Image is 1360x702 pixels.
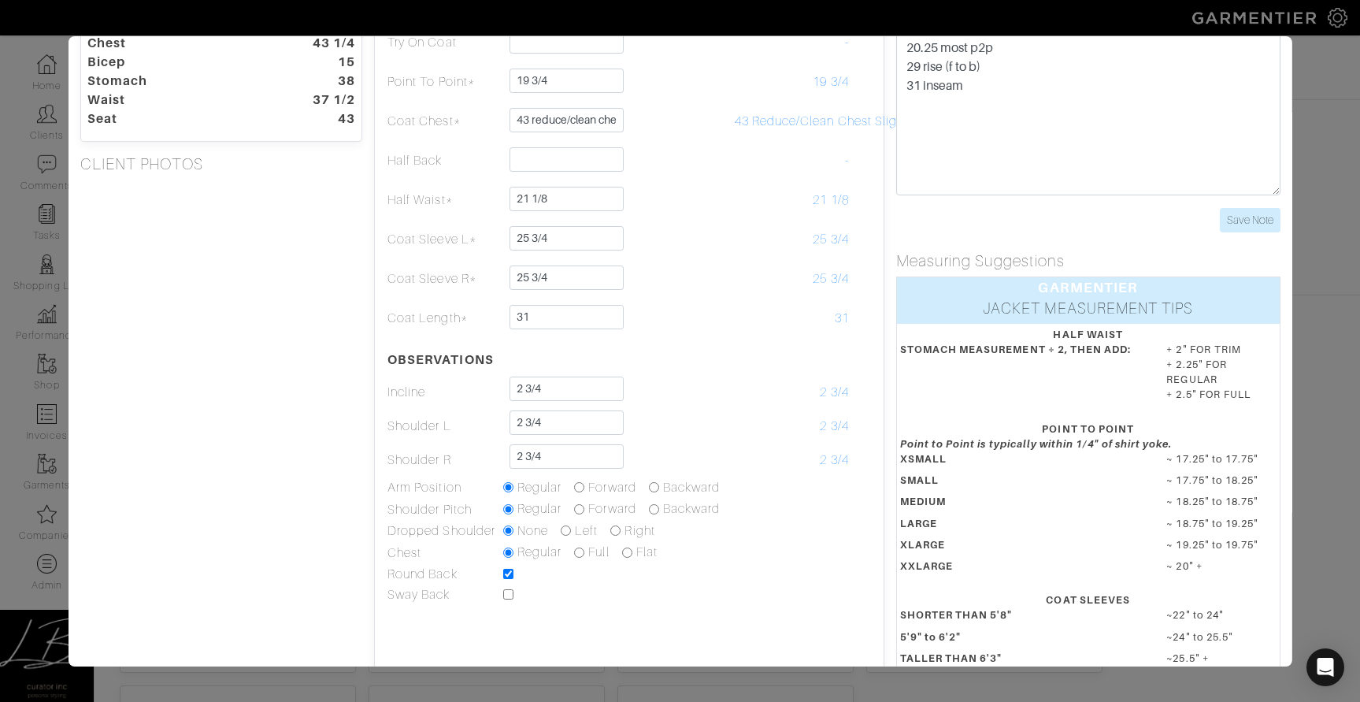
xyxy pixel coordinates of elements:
[387,410,502,444] td: Shoulder L
[517,522,548,540] label: None
[387,521,502,543] td: Dropped Shoulder
[844,35,848,50] span: -
[387,499,502,521] td: Shoulder Pitch
[1154,607,1288,622] dd: ~22" to 24"
[888,342,1155,409] dt: STOMACH MEASUREMENT ÷ 2, THEN ADD:
[1220,208,1280,232] input: Save Note
[269,72,367,91] dt: 38
[897,277,1280,298] div: GARMENTIER
[1154,651,1288,666] dd: ~25.5" +
[1154,451,1288,466] dd: ~ 17.25" to 17.75"
[269,53,367,72] dt: 15
[387,141,502,180] td: Half Back
[517,543,561,562] label: Regular
[75,53,269,72] dt: Bicep
[387,62,502,102] td: Point To Point*
[1154,342,1288,403] dd: + 2" FOR TRIM + 2.25" FOR REGULAR + 2.5" FOR FULL
[387,23,502,62] td: Try On Coat
[888,607,1155,629] dt: SHORTER THAN 5'8"
[387,102,502,141] td: Coat Chest*
[663,500,720,518] label: Backward
[1154,559,1288,574] dd: ~ 20" +
[387,299,502,338] td: Coat Length*
[888,451,1155,473] dt: XSMALL
[1154,494,1288,509] dd: ~ 18.25" to 18.75"
[1154,537,1288,552] dd: ~ 19.25" to 19.75"
[80,154,362,173] h5: CLIENT PHOTOS
[834,311,848,325] span: 31
[888,494,1155,515] dt: MEDIUM
[900,592,1277,607] div: COAT SLEEVES
[387,259,502,299] td: Coat Sleeve R*
[269,110,367,128] dt: 43
[820,453,848,467] span: 2 3/4
[387,376,502,410] td: Incline
[269,34,367,53] dt: 43 1/4
[888,473,1155,494] dt: SMALL
[813,193,848,207] span: 21 1/8
[1306,648,1344,686] div: Open Intercom Messenger
[888,630,1155,651] dt: 5'9" to 6'2"
[575,522,598,540] label: Left
[813,75,848,89] span: 19 3/4
[75,110,269,128] dt: Seat
[636,543,657,562] label: Flat
[900,438,1173,450] em: Point to Point is typically within 1/4" of shirt yoke.
[269,91,367,110] dt: 37 1/2
[387,564,502,585] td: Round Back
[888,559,1155,580] dt: XXLARGE
[900,327,1277,342] div: HALF WAIST
[813,232,848,247] span: 25 3/4
[897,298,1280,324] div: JACKET MEASUREMENT TIPS
[888,516,1155,537] dt: LARGE
[888,537,1155,559] dt: XLARGE
[735,114,918,128] span: 43 Reduce/Clean Chest Slightly
[820,419,848,433] span: 2 3/4
[1154,516,1288,531] dd: ~ 18.75" to 19.25"
[588,543,609,562] label: Full
[387,585,502,605] td: Sway Back
[900,422,1277,436] div: POINT TO POINT
[75,91,269,110] dt: Waist
[387,220,502,259] td: Coat Sleeve L*
[820,385,848,399] span: 2 3/4
[844,154,848,168] span: -
[888,651,1155,672] dt: TALLER THAN 6'3"
[813,272,848,286] span: 25 3/4
[387,542,502,564] td: Chest
[75,34,269,53] dt: Chest
[387,338,502,376] th: OBSERVATIONS
[896,251,1280,270] h5: Measuring Suggestions
[387,444,502,477] td: Shoulder R
[624,522,654,540] label: Right
[1154,473,1288,488] dd: ~ 17.75" to 18.25"
[75,72,269,91] dt: Stomach
[588,500,636,518] label: Forward
[588,478,636,497] label: Forward
[1154,630,1288,644] dd: ~24" to 25.5"
[387,477,502,500] td: Arm Position
[663,478,720,497] label: Backward
[387,180,502,220] td: Half Waist*
[517,500,561,518] label: Regular
[517,478,561,497] label: Regular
